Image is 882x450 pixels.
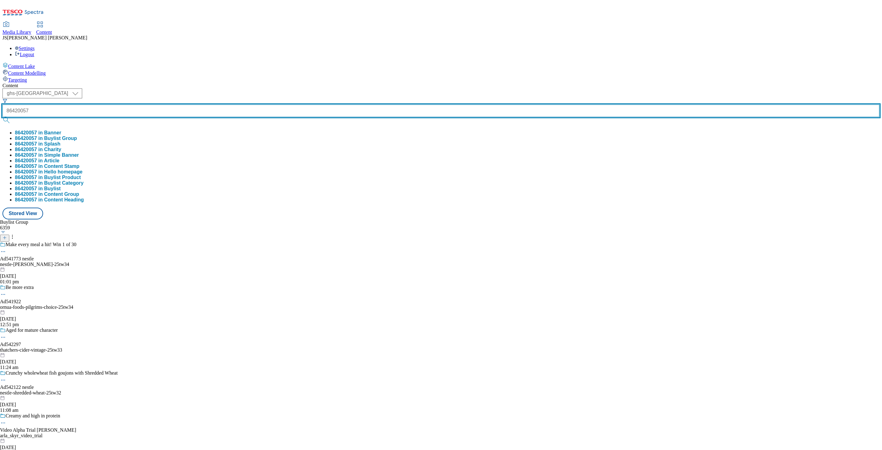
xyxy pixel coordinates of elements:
div: Content [2,83,880,88]
div: 86420057 in [15,186,61,191]
button: 86420057 in Charity [15,147,61,152]
a: Media Library [2,22,31,35]
span: Buylist Product [44,175,81,180]
div: 86420057 in [15,169,82,175]
button: 86420057 in Hello homepage [15,169,82,175]
button: 86420057 in Buylist Category [15,180,83,186]
span: Content Lake [8,64,35,69]
span: Content Modelling [8,70,46,76]
span: [PERSON_NAME] [PERSON_NAME] [7,35,87,40]
a: Content Lake [2,62,880,69]
div: 86420057 in [15,175,81,180]
button: 86420057 in Simple Banner [15,152,79,158]
input: Search [2,105,880,117]
button: 86420057 in Splash [15,141,60,147]
button: 86420057 in Content Heading [15,197,84,203]
div: Aged for mature character [6,327,58,333]
button: 86420057 in Buylist [15,186,61,191]
div: Crunchy wholewheat fish goujons with Shredded Wheat [6,370,118,376]
span: Content [36,29,52,35]
button: 86420057 in Buylist Group [15,136,77,141]
a: Content Modelling [2,69,880,76]
div: 86420057 in [15,158,60,164]
a: Targeting [2,76,880,83]
div: Make every meal a hit! Win 1 of 30 [6,242,76,247]
span: JS [2,35,7,40]
span: Hello homepage [44,169,82,174]
span: Targeting [8,77,27,83]
button: 86420057 in Article [15,158,60,164]
button: Stored View [2,208,43,219]
span: Buylist [44,186,60,191]
span: Article [44,158,60,163]
button: 86420057 in Content Stamp [15,164,79,169]
button: 86420057 in Content Group [15,191,79,197]
button: 86420057 in Buylist Product [15,175,81,180]
svg: Search Filters [2,98,7,103]
div: Creamy and high in protein [6,413,60,419]
a: Settings [15,46,35,51]
button: 86420057 in Banner [15,130,61,136]
a: Content [36,22,52,35]
span: Media Library [2,29,31,35]
a: Logout [15,52,34,57]
div: Be more extra [6,285,34,290]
